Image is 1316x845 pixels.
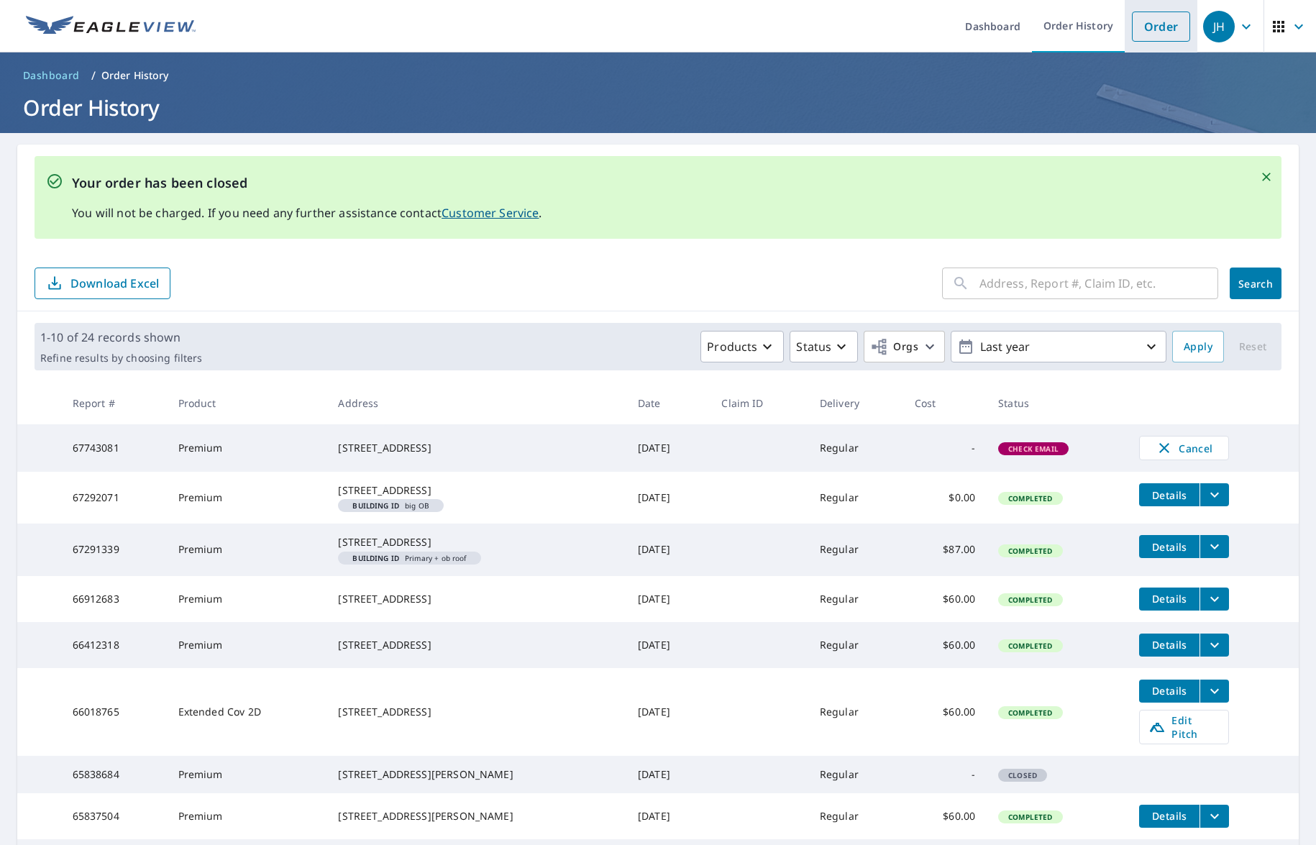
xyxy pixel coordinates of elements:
span: Details [1148,592,1191,606]
p: Products [707,338,757,355]
td: 66412318 [61,622,167,668]
span: Edit Pitch [1148,713,1220,741]
em: Building ID [352,502,399,509]
td: Regular [808,793,903,839]
span: Details [1148,488,1191,502]
p: Last year [974,334,1143,360]
div: [STREET_ADDRESS][PERSON_NAME] [338,767,615,782]
td: Premium [167,793,327,839]
span: Primary + ob roof [344,554,475,562]
td: Premium [167,524,327,575]
td: - [903,756,987,793]
div: [STREET_ADDRESS] [338,483,615,498]
p: Status [796,338,831,355]
em: Building ID [352,554,399,562]
th: Date [626,382,710,424]
td: Premium [167,472,327,524]
div: [STREET_ADDRESS][PERSON_NAME] [338,809,615,823]
td: 65837504 [61,793,167,839]
p: Order History [101,68,169,83]
td: [DATE] [626,756,710,793]
span: Details [1148,540,1191,554]
button: filesDropdownBtn-66912683 [1200,588,1229,611]
td: [DATE] [626,793,710,839]
td: $0.00 [903,472,987,524]
td: Premium [167,576,327,622]
button: detailsBtn-67292071 [1139,483,1200,506]
button: Orgs [864,331,945,362]
button: detailsBtn-67291339 [1139,535,1200,558]
button: Products [700,331,784,362]
p: You will not be charged. If you need any further assistance contact . [72,204,542,221]
button: detailsBtn-65837504 [1139,805,1200,828]
li: / [91,67,96,84]
a: Customer Service [442,205,539,221]
td: $60.00 [903,576,987,622]
a: Order [1132,12,1190,42]
span: Closed [1000,770,1046,780]
td: 66912683 [61,576,167,622]
span: Details [1148,638,1191,652]
th: Status [987,382,1128,424]
span: Dashboard [23,68,80,83]
button: Status [790,331,858,362]
td: 66018765 [61,668,167,756]
div: [STREET_ADDRESS] [338,638,615,652]
span: Check Email [1000,444,1067,454]
button: detailsBtn-66912683 [1139,588,1200,611]
td: $60.00 [903,622,987,668]
button: Cancel [1139,436,1229,460]
td: [DATE] [626,668,710,756]
td: Regular [808,424,903,472]
td: $60.00 [903,668,987,756]
button: Close [1257,168,1276,186]
h1: Order History [17,93,1299,122]
p: Download Excel [70,275,159,291]
button: Apply [1172,331,1224,362]
span: Search [1241,277,1270,291]
td: Regular [808,756,903,793]
p: Your order has been closed [72,173,542,193]
td: Premium [167,756,327,793]
td: Premium [167,622,327,668]
div: [STREET_ADDRESS] [338,535,615,549]
th: Product [167,382,327,424]
button: filesDropdownBtn-66018765 [1200,680,1229,703]
a: Edit Pitch [1139,710,1229,744]
span: Completed [1000,641,1061,651]
td: Regular [808,576,903,622]
button: Search [1230,268,1281,299]
span: Completed [1000,546,1061,556]
button: filesDropdownBtn-65837504 [1200,805,1229,828]
th: Address [326,382,626,424]
td: [DATE] [626,472,710,524]
td: [DATE] [626,424,710,472]
span: Completed [1000,708,1061,718]
td: 67292071 [61,472,167,524]
span: Completed [1000,812,1061,822]
button: Last year [951,331,1166,362]
a: Dashboard [17,64,86,87]
button: Download Excel [35,268,170,299]
th: Claim ID [710,382,808,424]
button: detailsBtn-66018765 [1139,680,1200,703]
td: $87.00 [903,524,987,575]
span: Completed [1000,595,1061,605]
td: [DATE] [626,576,710,622]
p: Refine results by choosing filters [40,352,202,365]
span: Apply [1184,338,1212,356]
span: Details [1148,809,1191,823]
td: Extended Cov 2D [167,668,327,756]
td: [DATE] [626,524,710,575]
button: filesDropdownBtn-66412318 [1200,634,1229,657]
td: Premium [167,424,327,472]
p: 1-10 of 24 records shown [40,329,202,346]
nav: breadcrumb [17,64,1299,87]
img: EV Logo [26,16,196,37]
th: Delivery [808,382,903,424]
td: 65838684 [61,756,167,793]
td: $60.00 [903,793,987,839]
div: [STREET_ADDRESS] [338,592,615,606]
div: [STREET_ADDRESS] [338,441,615,455]
td: Regular [808,472,903,524]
